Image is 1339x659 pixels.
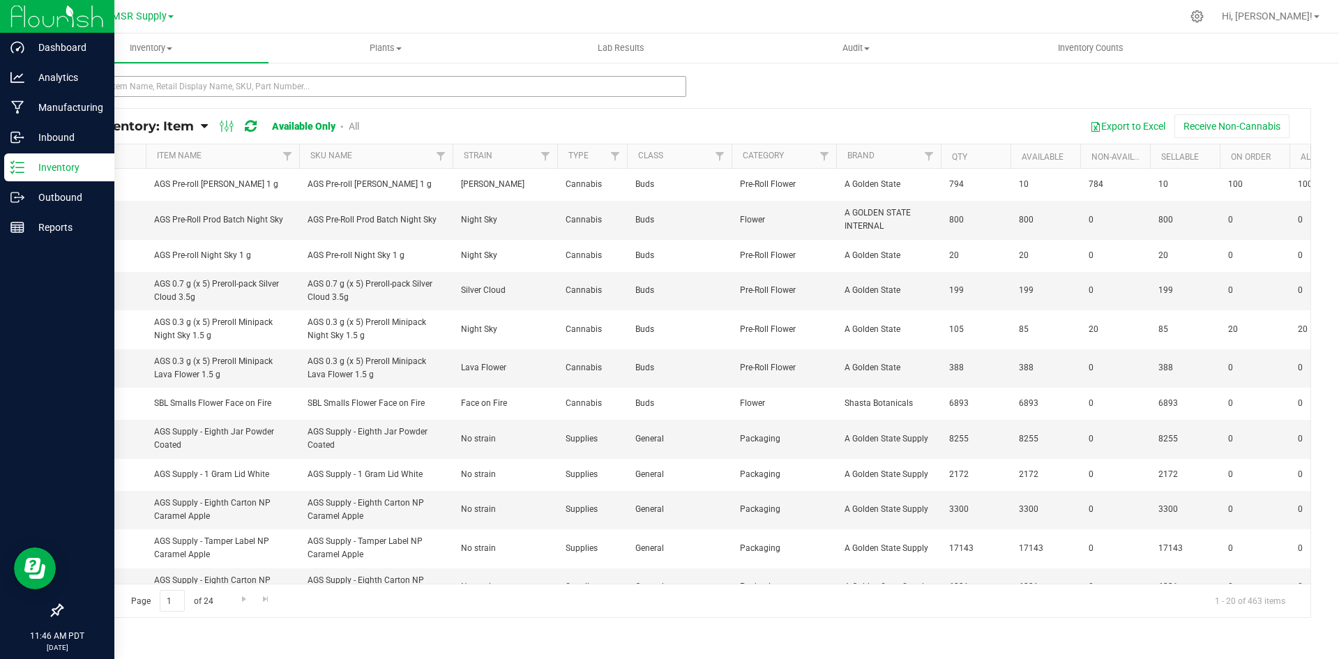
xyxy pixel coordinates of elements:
span: 0 [1089,503,1142,516]
span: General [635,542,723,555]
span: Buds [635,361,723,374]
span: Packaging [740,542,828,555]
span: Supplies [566,432,619,446]
span: AGS Supply - Eighth Carton NP Caramel Apple [154,497,291,523]
span: Pre-Roll Flower [740,323,828,336]
a: Type [568,151,589,160]
span: 8255 [1019,432,1072,446]
span: Flower [740,213,828,227]
span: Cannabis [566,249,619,262]
a: Lab Results [504,33,739,63]
span: A Golden State [845,249,932,262]
span: Pre-Roll Flower [740,284,828,297]
a: All [349,121,359,132]
span: 0 [1089,213,1142,227]
span: 0 [1228,361,1281,374]
a: Available [1022,152,1064,162]
span: 0 [1089,432,1142,446]
span: Night Sky [461,213,549,227]
span: AGS Pre-Roll Prod Batch Night Sky [154,213,291,227]
span: 100 [1228,178,1281,191]
span: Packaging [740,503,828,516]
span: 20 [949,249,1002,262]
span: 20 [1019,249,1072,262]
span: AGS Supply - Eighth Carton NP Caramel Apple [308,497,444,523]
span: Inventory [33,42,268,54]
span: General [635,432,723,446]
span: 794 [949,178,1002,191]
span: 0 [1228,503,1281,516]
span: 0 [1228,432,1281,446]
span: 105 [949,323,1002,336]
span: Lava Flower [461,361,549,374]
p: Inventory [24,159,108,176]
span: AGS Supply - 1 Gram Lid White [154,468,291,481]
a: Filter [430,144,453,168]
a: Filter [534,144,557,168]
span: 6331 [949,580,1002,593]
span: A Golden State Supply [845,468,932,481]
span: A Golden State Supply [845,432,932,446]
span: Plants [269,42,503,54]
span: 0 [1228,468,1281,481]
span: A Golden State [845,361,932,374]
span: 0 [1228,213,1281,227]
span: Pre-Roll Flower [740,178,828,191]
span: 388 [949,361,1002,374]
span: MSR Supply [112,10,167,22]
a: Category [743,151,784,160]
span: 1 - 20 of 463 items [1204,590,1296,611]
span: A Golden State Supply [845,580,932,593]
p: Outbound [24,189,108,206]
p: Dashboard [24,39,108,56]
span: Buds [635,178,723,191]
span: [PERSON_NAME] [461,178,549,191]
span: 784 [1089,178,1142,191]
span: 800 [1019,213,1072,227]
inline-svg: Reports [10,220,24,234]
span: AGS Supply - Eighth Jar Powder Coated [154,425,291,452]
span: 17143 [949,542,1002,555]
span: 8255 [1158,432,1211,446]
span: 800 [949,213,1002,227]
span: 6893 [949,397,1002,410]
span: 20 [1158,249,1211,262]
span: Night Sky [461,249,549,262]
a: Go to the next page [234,590,254,609]
span: Cannabis [566,323,619,336]
span: Flower [740,397,828,410]
span: Supplies [566,503,619,516]
span: Night Sky [461,323,549,336]
span: AGS Pre-roll [PERSON_NAME] 1 g [308,178,444,191]
span: 388 [1019,361,1072,374]
iframe: Resource center [14,547,56,589]
span: AGS Supply - 1 Gram Lid White [308,468,444,481]
span: AGS Pre-roll [PERSON_NAME] 1 g [154,178,291,191]
span: No strain [461,503,549,516]
span: 0 [1089,397,1142,410]
span: Face on Fire [461,397,549,410]
span: 0 [1228,397,1281,410]
span: 199 [1158,284,1211,297]
span: 2172 [1019,468,1072,481]
span: Hi, [PERSON_NAME]! [1222,10,1312,22]
span: 17143 [1019,542,1072,555]
a: Go to the last page [256,590,276,609]
span: Cannabis [566,284,619,297]
span: Lab Results [579,42,663,54]
span: Audit [739,42,973,54]
span: AGS 0.3 g (x 5) Preroll Minipack Night Sky 1.5 g [308,316,444,342]
span: Buds [635,284,723,297]
inline-svg: Inbound [10,130,24,144]
a: Filter [813,144,836,168]
span: 6893 [1158,397,1211,410]
span: Packaging [740,580,828,593]
a: All Inventory: Item [73,119,201,134]
span: 0 [1228,249,1281,262]
span: 10 [1019,178,1072,191]
span: No strain [461,432,549,446]
span: 0 [1089,580,1142,593]
span: Buds [635,323,723,336]
a: Class [638,151,663,160]
a: Brand [847,151,875,160]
